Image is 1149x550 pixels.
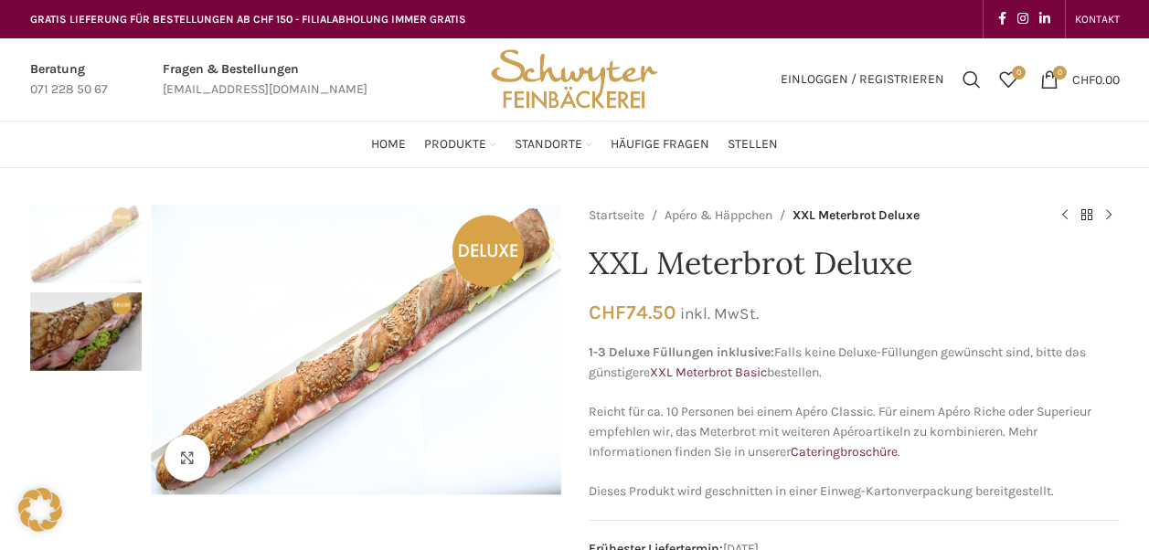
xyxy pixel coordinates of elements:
[515,126,592,163] a: Standorte
[589,205,1036,227] nav: Breadcrumb
[611,136,709,153] span: Häufige Fragen
[1054,205,1076,227] a: Previous product
[30,13,466,26] span: GRATIS LIEFERUNG FÜR BESTELLUNGEN AB CHF 150 - FILIALABHOLUNG IMMER GRATIS
[791,444,898,460] a: Cateringbroschüre
[163,59,367,100] a: Infobox link
[484,38,664,121] img: Bäckerei Schwyter
[589,245,1120,282] h1: XXL Meterbrot Deluxe
[1075,13,1120,26] span: KONTAKT
[589,301,676,323] bdi: 74.50
[793,206,920,226] span: XXL Meterbrot Deluxe
[611,126,709,163] a: Häufige Fragen
[1031,61,1129,98] a: 0 CHF0.00
[1034,6,1056,32] a: Linkedin social link
[589,301,626,323] span: CHF
[781,73,944,86] span: Einloggen / Registrieren
[990,61,1027,98] div: Meine Wunschliste
[1075,1,1120,37] a: KONTAKT
[515,136,582,153] span: Standorte
[424,136,486,153] span: Produkte
[1012,6,1034,32] a: Instagram social link
[371,126,406,163] a: Home
[30,205,142,283] img: XXL Meterbrot Deluxe
[728,136,778,153] span: Stellen
[371,136,406,153] span: Home
[1053,66,1067,79] span: 0
[1066,1,1129,37] div: Secondary navigation
[589,206,644,226] a: Startseite
[30,59,108,100] a: Infobox link
[589,343,1120,384] p: Falls keine Deluxe-Füllungen gewünscht sind, bitte das günstigere bestellen.
[1072,71,1095,87] span: CHF
[665,206,772,226] a: Apéro & Häppchen
[993,6,1012,32] a: Facebook social link
[1012,66,1026,79] span: 0
[680,304,759,323] small: inkl. MwSt.
[990,61,1027,98] a: 0
[424,126,496,163] a: Produkte
[21,126,1129,163] div: Main navigation
[728,126,778,163] a: Stellen
[484,70,664,86] a: Site logo
[953,61,990,98] a: Suchen
[589,344,774,360] strong: 1-3 Deluxe Füllungen inklusive:
[771,61,953,98] a: Einloggen / Registrieren
[589,481,1120,502] p: Dieses Produkt wird geschnitten in einer Einweg-Kartonverpackung bereitgestellt.
[1072,71,1120,87] bdi: 0.00
[30,292,142,371] img: XXL Meterbrot Deluxe – Bild 2
[1098,205,1120,227] a: Next product
[650,365,767,380] a: XXL Meterbrot Basic
[589,402,1120,463] p: Reicht für ca. 10 Personen bei einem Apéro Classic. Für einem Apéro Riche oder Superieur empfehle...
